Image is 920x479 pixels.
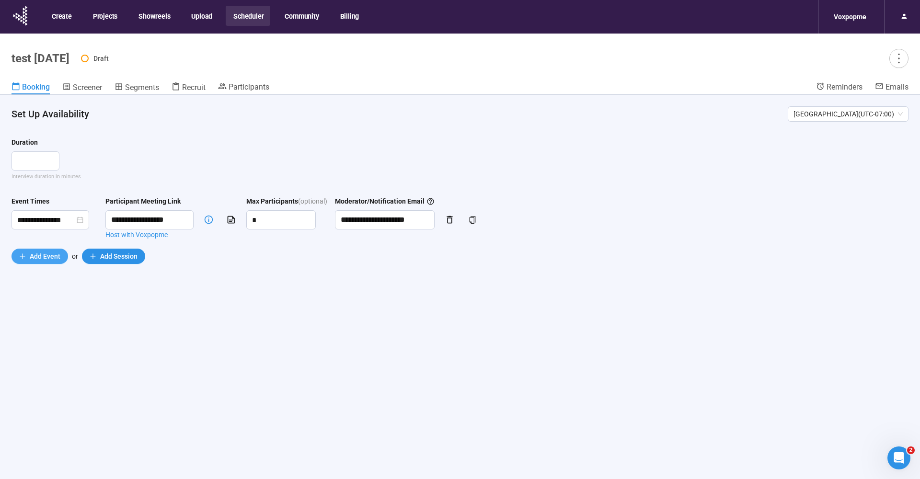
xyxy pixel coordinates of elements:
[11,196,49,206] div: Event Times
[105,196,181,206] div: Participant Meeting Link
[335,196,435,206] div: Moderator/Notification Email
[44,6,79,26] button: Create
[11,172,908,181] div: Interview duration in minutes
[22,82,50,91] span: Booking
[885,82,908,91] span: Emails
[131,6,177,26] button: Showreels
[93,55,109,62] span: Draft
[30,251,60,262] span: Add Event
[11,137,38,148] div: Duration
[184,6,219,26] button: Upload
[333,6,366,26] button: Billing
[125,83,159,92] span: Segments
[73,83,102,92] span: Screener
[469,216,476,224] span: copy
[465,212,480,228] button: copy
[11,52,69,65] h1: test [DATE]
[277,6,325,26] button: Community
[11,107,780,121] h4: Set Up Availability
[85,6,124,26] button: Projects
[875,82,908,93] a: Emails
[889,49,908,68] button: more
[907,446,915,454] span: 2
[62,82,102,94] a: Screener
[793,107,903,121] span: [GEOGRAPHIC_DATA] ( UTC-07:00 )
[298,196,327,206] span: (optional)
[19,253,26,260] span: plus
[182,83,206,92] span: Recruit
[11,249,68,264] button: plusAdd Event
[11,249,908,264] div: or
[105,229,194,240] a: Host with Voxpopme
[90,253,96,260] span: plus
[172,82,206,94] a: Recruit
[100,251,138,262] span: Add Session
[887,446,910,469] iframe: Intercom live chat
[11,82,50,94] a: Booking
[218,82,269,93] a: Participants
[816,82,862,93] a: Reminders
[828,8,872,26] div: Voxpopme
[82,249,145,264] button: plusAdd Session
[246,196,298,206] div: Max Participants
[229,82,269,91] span: Participants
[226,6,270,26] button: Scheduler
[827,82,862,91] span: Reminders
[115,82,159,94] a: Segments
[892,52,905,65] span: more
